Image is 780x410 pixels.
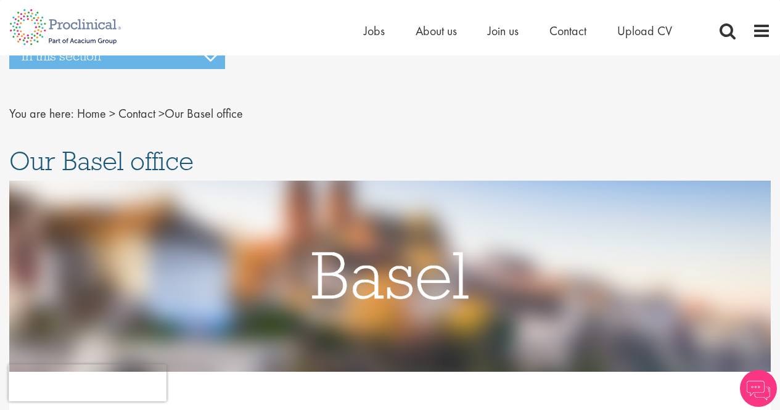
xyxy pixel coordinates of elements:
h3: In this section [9,43,225,69]
a: Upload CV [617,23,672,39]
a: About us [416,23,457,39]
span: You are here: [9,105,74,121]
a: Join us [488,23,519,39]
img: Chatbot [740,370,777,407]
span: Our Basel office [9,144,194,178]
span: Our Basel office [77,105,243,121]
span: > [109,105,115,121]
a: Jobs [364,23,385,39]
a: Contact [549,23,586,39]
a: breadcrumb link to Home [77,105,106,121]
a: breadcrumb link to Contact [118,105,155,121]
span: > [158,105,165,121]
iframe: reCAPTCHA [9,364,166,401]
